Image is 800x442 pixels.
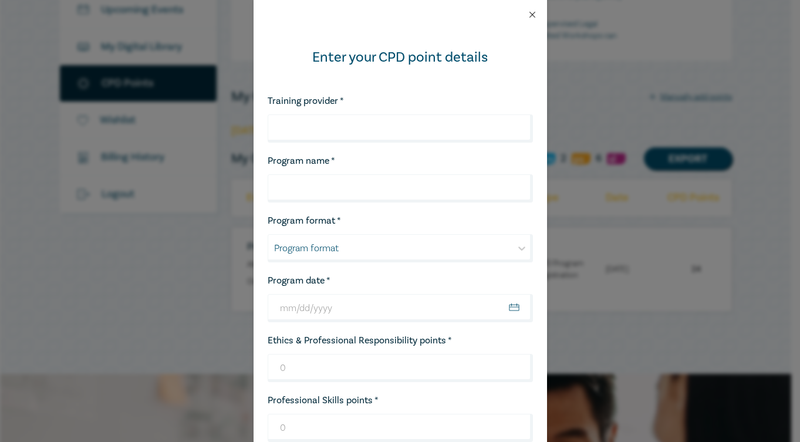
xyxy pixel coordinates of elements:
[268,414,533,442] input: Professional Skills points
[268,96,344,106] label: Training provider *
[274,242,276,255] input: select
[268,215,341,226] label: Program format *
[268,156,335,166] label: Program name *
[268,48,533,67] div: Enter your CPD point details
[268,275,330,286] label: Program date *
[268,294,533,322] input: To Date
[268,354,533,382] input: Ethics & Professional Responsibility points
[268,335,452,346] label: Ethics & Professional Responsibility points *
[527,9,538,20] button: Close
[268,395,379,406] label: Professional Skills points *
